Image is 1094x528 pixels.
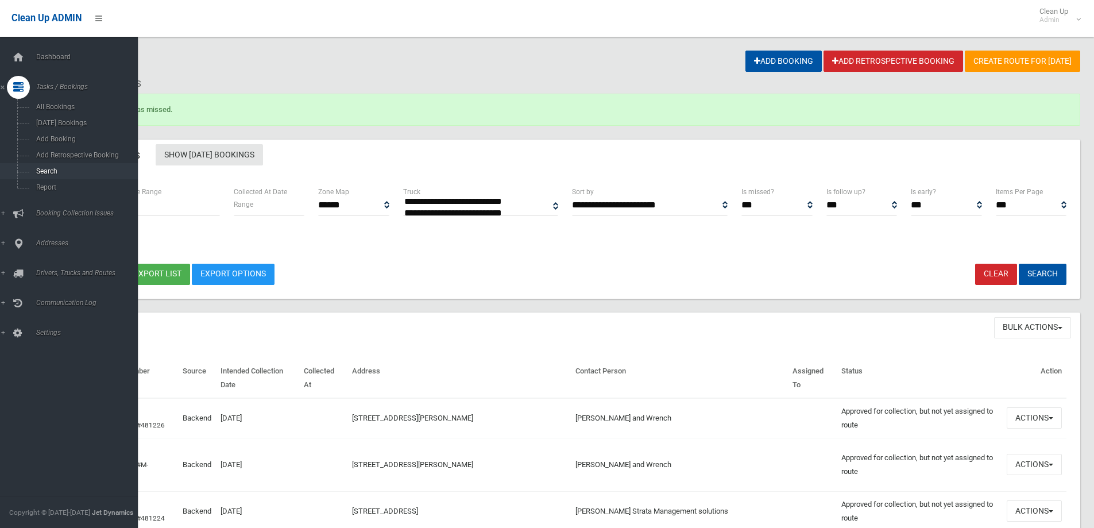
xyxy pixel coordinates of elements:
[33,151,137,159] span: Add Retrospective Booking
[216,398,300,438] td: [DATE]
[1039,16,1068,24] small: Admin
[837,438,1002,491] td: Approved for collection, but not yet assigned to route
[571,398,788,438] td: [PERSON_NAME] and Wrench
[352,414,473,422] a: [STREET_ADDRESS][PERSON_NAME]
[92,508,133,517] strong: Jet Dynamics
[178,398,216,438] td: Backend
[975,264,1017,285] a: Clear
[1007,454,1062,475] button: Actions
[137,514,165,522] a: #481224
[33,103,137,111] span: All Bookings
[51,94,1080,126] div: Booking marked as missed.
[33,329,146,337] span: Settings
[1007,407,1062,429] button: Actions
[33,53,146,61] span: Dashboard
[33,299,146,307] span: Communication Log
[788,359,837,398] th: Assigned To
[11,13,82,24] span: Clean Up ADMIN
[299,359,347,398] th: Collected At
[403,186,420,198] label: Truck
[965,51,1080,72] a: Create route for [DATE]
[352,507,418,515] a: [STREET_ADDRESS]
[33,239,146,247] span: Addresses
[1019,264,1066,285] button: Search
[33,135,137,143] span: Add Booking
[745,51,822,72] a: Add Booking
[137,421,165,429] a: #481226
[352,460,473,469] a: [STREET_ADDRESS][PERSON_NAME]
[156,144,263,165] a: Show [DATE] Bookings
[33,119,137,127] span: [DATE] Bookings
[178,438,216,491] td: Backend
[1034,7,1080,24] span: Clean Up
[347,359,571,398] th: Address
[33,269,146,277] span: Drivers, Trucks and Routes
[837,398,1002,438] td: Approved for collection, but not yet assigned to route
[33,167,137,175] span: Search
[571,359,788,398] th: Contact Person
[824,51,963,72] a: Add Retrospective Booking
[1002,359,1066,398] th: Action
[178,359,216,398] th: Source
[994,317,1071,338] button: Bulk Actions
[33,83,146,91] span: Tasks / Bookings
[1007,500,1062,522] button: Actions
[33,209,146,217] span: Booking Collection Issues
[9,508,90,517] span: Copyright © [DATE]-[DATE]
[216,359,300,398] th: Intended Collection Date
[216,438,300,491] td: [DATE]
[837,359,1002,398] th: Status
[33,183,137,191] span: Report
[192,264,275,285] a: Export Options
[571,438,788,491] td: [PERSON_NAME] and Wrench
[125,264,190,285] button: Export list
